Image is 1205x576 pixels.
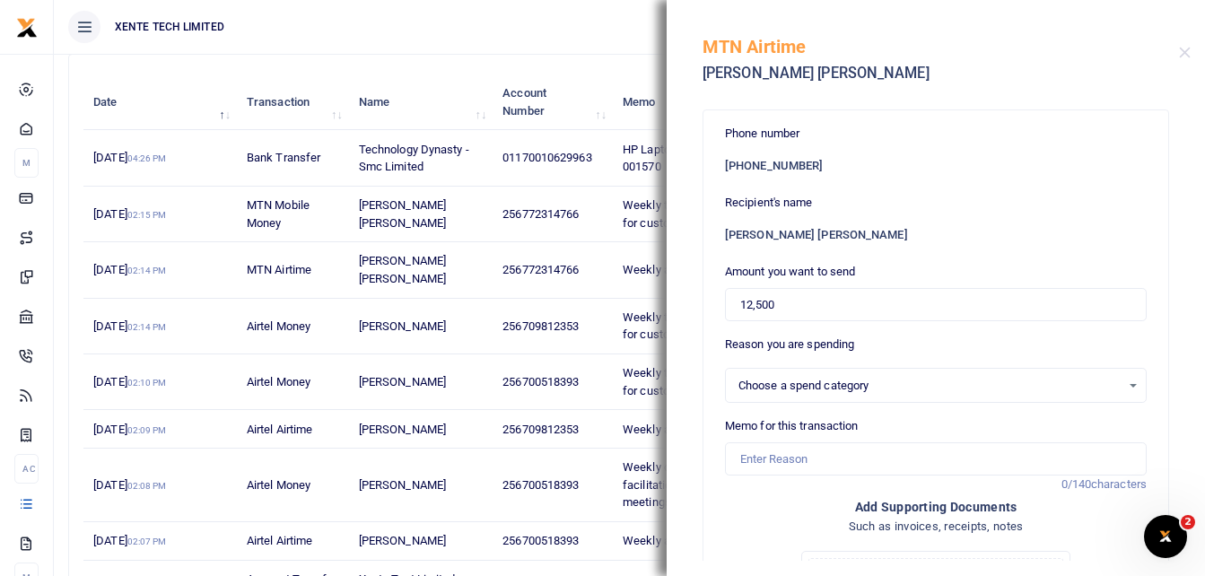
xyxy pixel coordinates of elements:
[127,425,167,435] small: 02:09 PM
[725,288,1147,322] input: UGX
[623,263,757,276] span: Weekly airtime facilitation
[725,263,855,281] label: Amount you want to send
[359,478,446,492] span: [PERSON_NAME]
[359,423,446,436] span: [PERSON_NAME]
[93,151,166,164] span: [DATE]
[127,266,167,275] small: 02:14 PM
[247,478,310,492] span: Airtel Money
[725,228,1147,242] h6: [PERSON_NAME] [PERSON_NAME]
[359,319,446,333] span: [PERSON_NAME]
[725,442,1147,476] input: Enter Reason
[623,534,757,547] span: Weekly airtime facilitation
[93,263,166,276] span: [DATE]
[725,336,854,353] label: Reason you are spending
[703,36,1179,57] h5: MTN Airtime
[502,151,591,164] span: 01170010629963
[613,74,781,130] th: Memo: activate to sort column ascending
[725,194,813,212] label: Recipient's name
[127,153,167,163] small: 04:26 PM
[359,143,469,174] span: Technology Dynasty - Smc Limited
[127,481,167,491] small: 02:08 PM
[14,454,39,484] li: Ac
[623,366,768,397] span: Weekly transport facilitation for customer meetings
[359,198,446,230] span: [PERSON_NAME] [PERSON_NAME]
[1091,477,1147,491] span: characters
[127,537,167,546] small: 02:07 PM
[127,322,167,332] small: 02:14 PM
[16,17,38,39] img: logo-small
[247,319,310,333] span: Airtel Money
[502,207,579,221] span: 256772314766
[247,151,320,164] span: Bank Transfer
[14,148,39,178] li: M
[623,198,768,230] span: Weekly transport facilitation for customer meetings
[93,319,166,333] span: [DATE]
[725,125,799,143] label: Phone number
[623,310,768,342] span: Weekly transport facilitation for customer meetings
[93,375,166,388] span: [DATE]
[247,375,310,388] span: Airtel Money
[1144,515,1187,558] iframe: Intercom live chat
[108,19,231,35] span: XENTE TECH LIMITED
[725,417,859,435] label: Memo for this transaction
[502,478,579,492] span: 256700518393
[127,378,167,388] small: 02:10 PM
[247,263,311,276] span: MTN Airtime
[83,74,237,130] th: Date: activate to sort column descending
[1179,47,1191,58] button: Close
[502,319,579,333] span: 256709812353
[725,159,1147,173] h6: [PHONE_NUMBER]
[725,517,1147,537] h4: Such as invoices, receipts, notes
[93,478,166,492] span: [DATE]
[349,74,493,130] th: Name: activate to sort column ascending
[359,254,446,285] span: [PERSON_NAME] [PERSON_NAME]
[623,143,758,174] span: HP Laptop Invoice number 001570
[623,423,757,436] span: Weekly airtime facilitation
[237,74,349,130] th: Transaction: activate to sort column ascending
[725,497,1147,517] h4: Add supporting Documents
[1181,515,1195,529] span: 2
[93,534,166,547] span: [DATE]
[16,20,38,33] a: logo-small logo-large logo-large
[1061,477,1092,491] span: 0/140
[703,65,1179,83] h5: [PERSON_NAME] [PERSON_NAME]
[502,534,579,547] span: 256700518393
[502,375,579,388] span: 256700518393
[93,423,166,436] span: [DATE]
[493,74,613,130] th: Account Number: activate to sort column ascending
[93,207,166,221] span: [DATE]
[247,423,312,436] span: Airtel Airtime
[502,263,579,276] span: 256772314766
[738,377,1121,395] span: Choose a spend category
[127,210,167,220] small: 02:15 PM
[247,198,310,230] span: MTN Mobile Money
[359,534,446,547] span: [PERSON_NAME]
[359,375,446,388] span: [PERSON_NAME]
[623,460,747,509] span: Weekly customer facilitation for customer meetings
[502,423,579,436] span: 256709812353
[247,534,312,547] span: Airtel Airtime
